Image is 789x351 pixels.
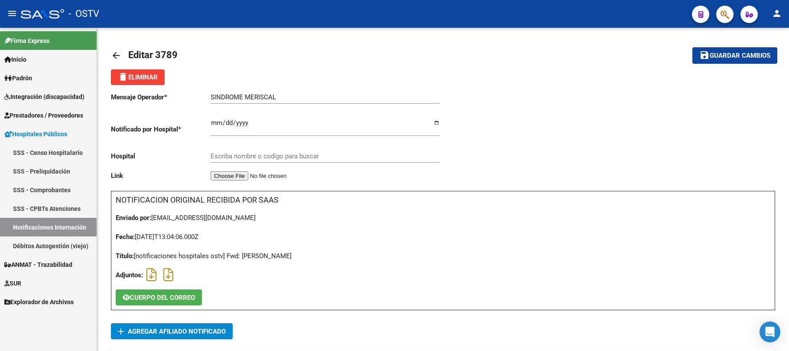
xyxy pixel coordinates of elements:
[7,8,17,19] mat-icon: menu
[116,233,135,241] strong: Fecha:
[111,171,211,180] p: Link
[118,72,128,82] mat-icon: delete
[128,328,226,335] span: Agregar Afiliado Notificado
[111,323,233,339] button: Agregar Afiliado Notificado
[68,4,99,23] span: - OSTV
[4,260,72,269] span: ANMAT - Trazabilidad
[111,50,121,61] mat-icon: arrow_back
[116,252,134,260] strong: Título:
[4,111,83,120] span: Prestadores / Proveedores
[128,49,178,60] span: Editar 3789
[116,232,770,242] div: [DATE]T13:04:06.000Z
[710,52,770,60] span: Guardar cambios
[699,50,710,60] mat-icon: save
[116,213,770,223] div: [EMAIL_ADDRESS][DOMAIN_NAME]
[116,214,151,222] strong: Enviado por:
[4,73,32,83] span: Padrón
[4,92,84,102] span: Integración (discapacidad)
[692,47,777,63] button: Guardar cambios
[116,194,770,206] h3: NOTIFICACION ORIGINAL RECIBIDA POR SAAS
[111,92,211,102] p: Mensaje Operador
[4,279,21,288] span: SUR
[111,69,165,85] button: Eliminar
[4,36,49,46] span: Firma Express
[111,151,211,161] p: Hospital
[116,271,143,279] strong: Adjuntos:
[116,251,770,261] div: [notificaciones hospitales ostv] Fwd: [PERSON_NAME]
[130,294,195,302] span: CUERPO DEL CORREO
[772,8,782,19] mat-icon: person
[4,129,67,139] span: Hospitales Públicos
[4,297,74,307] span: Explorador de Archivos
[111,125,211,134] p: Notificado por Hospital
[116,326,126,337] mat-icon: add
[116,289,202,305] button: CUERPO DEL CORREO
[4,55,26,64] span: Inicio
[760,321,780,342] div: Open Intercom Messenger
[118,73,158,81] span: Eliminar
